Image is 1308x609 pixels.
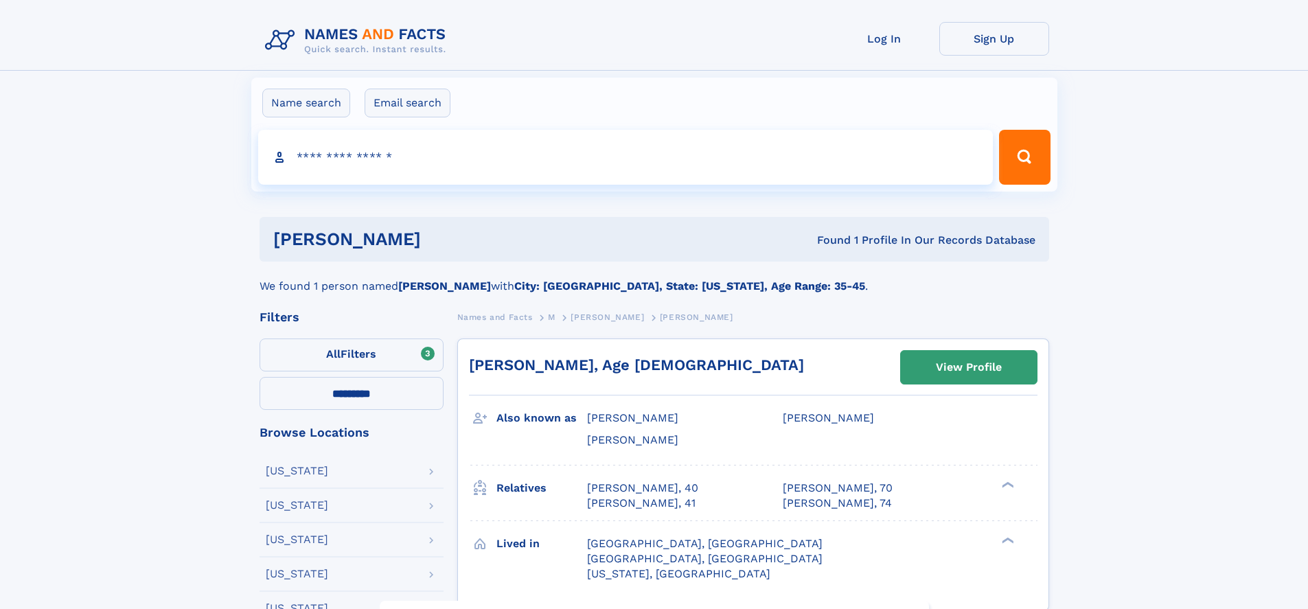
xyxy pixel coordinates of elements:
[266,534,328,545] div: [US_STATE]
[587,481,698,496] a: [PERSON_NAME], 40
[273,231,619,248] h1: [PERSON_NAME]
[469,356,804,374] a: [PERSON_NAME], Age [DEMOGRAPHIC_DATA]
[587,552,823,565] span: [GEOGRAPHIC_DATA], [GEOGRAPHIC_DATA]
[571,308,644,325] a: [PERSON_NAME]
[398,279,491,292] b: [PERSON_NAME]
[496,476,587,500] h3: Relatives
[260,22,457,59] img: Logo Names and Facts
[548,312,555,322] span: M
[260,338,444,371] label: Filters
[266,568,328,579] div: [US_STATE]
[496,532,587,555] h3: Lived in
[587,433,678,446] span: [PERSON_NAME]
[457,308,533,325] a: Names and Facts
[998,480,1015,489] div: ❯
[266,500,328,511] div: [US_STATE]
[326,347,341,360] span: All
[266,466,328,476] div: [US_STATE]
[260,311,444,323] div: Filters
[587,567,770,580] span: [US_STATE], [GEOGRAPHIC_DATA]
[999,130,1050,185] button: Search Button
[258,130,994,185] input: search input
[587,496,696,511] a: [PERSON_NAME], 41
[514,279,865,292] b: City: [GEOGRAPHIC_DATA], State: [US_STATE], Age Range: 35-45
[262,89,350,117] label: Name search
[783,411,874,424] span: [PERSON_NAME]
[571,312,644,322] span: [PERSON_NAME]
[587,411,678,424] span: [PERSON_NAME]
[998,536,1015,544] div: ❯
[260,426,444,439] div: Browse Locations
[260,262,1049,295] div: We found 1 person named with .
[783,496,892,511] a: [PERSON_NAME], 74
[660,312,733,322] span: [PERSON_NAME]
[619,233,1035,248] div: Found 1 Profile In Our Records Database
[936,352,1002,383] div: View Profile
[365,89,450,117] label: Email search
[939,22,1049,56] a: Sign Up
[587,537,823,550] span: [GEOGRAPHIC_DATA], [GEOGRAPHIC_DATA]
[829,22,939,56] a: Log In
[496,406,587,430] h3: Also known as
[548,308,555,325] a: M
[901,351,1037,384] a: View Profile
[783,481,893,496] a: [PERSON_NAME], 70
